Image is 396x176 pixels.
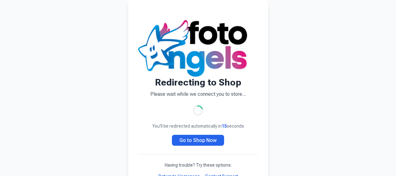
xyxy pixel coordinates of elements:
span: 15 [222,124,227,129]
h1: Redirecting to Shop [138,77,258,88]
a: Go to Shop Now [172,135,224,146]
p: Please wait while we connect you to store... [138,90,258,98]
p: You'll be redirected automatically in seconds [138,123,258,129]
p: Having trouble? Try these options: [138,162,258,168]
